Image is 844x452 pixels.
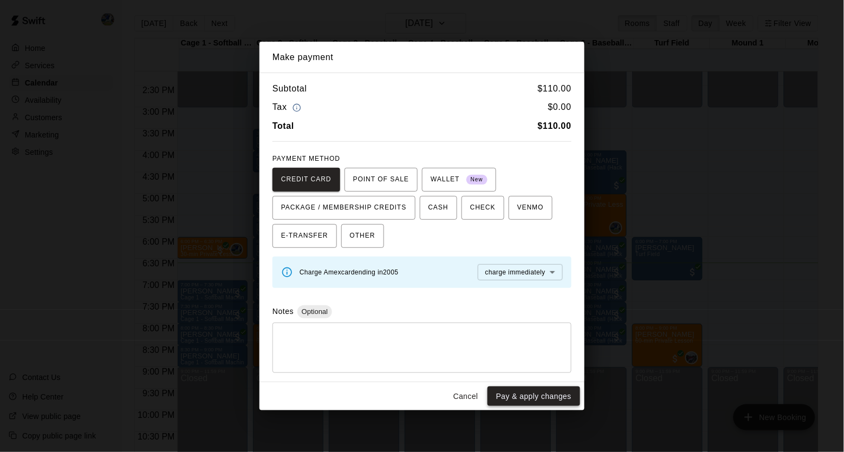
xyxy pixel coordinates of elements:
button: CREDIT CARD [272,168,340,192]
span: CREDIT CARD [281,171,332,188]
button: OTHER [341,224,384,248]
b: Total [272,121,294,130]
button: Pay & apply changes [488,387,580,407]
button: POINT OF SALE [345,168,418,192]
span: WALLET [431,171,488,188]
label: Notes [272,307,294,316]
span: CHECK [470,199,496,217]
button: Cancel [449,387,483,407]
button: E-TRANSFER [272,224,337,248]
button: VENMO [509,196,553,220]
span: PACKAGE / MEMBERSHIP CREDITS [281,199,407,217]
button: PACKAGE / MEMBERSHIP CREDITS [272,196,415,220]
h6: Tax [272,100,304,115]
span: charge immediately [485,268,546,276]
h6: $ 110.00 [538,82,572,96]
h2: Make payment [259,42,585,73]
span: CASH [429,199,449,217]
span: New [466,173,488,187]
span: Charge Amex card ending in 2005 [300,268,399,276]
h6: Subtotal [272,82,307,96]
span: E-TRANSFER [281,227,328,245]
span: PAYMENT METHOD [272,155,340,162]
span: VENMO [517,199,544,217]
span: OTHER [350,227,375,245]
span: POINT OF SALE [353,171,409,188]
button: CASH [420,196,457,220]
button: CHECK [462,196,504,220]
h6: $ 0.00 [548,100,572,115]
span: Optional [297,307,332,316]
button: WALLET New [422,168,496,192]
b: $ 110.00 [538,121,572,130]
